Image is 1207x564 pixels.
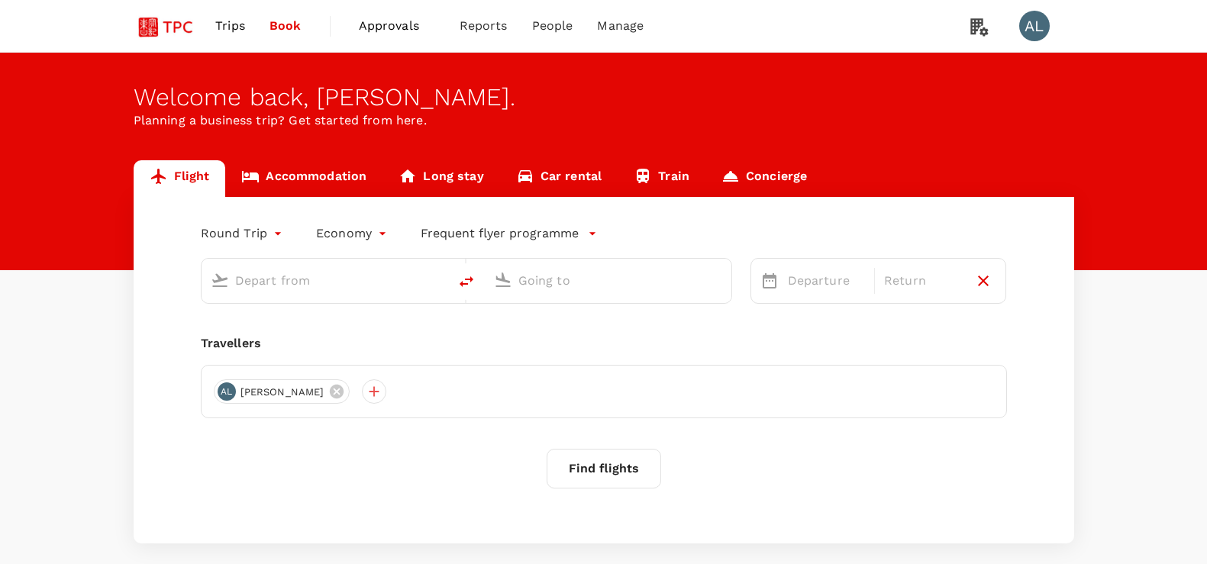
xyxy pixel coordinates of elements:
[437,279,441,282] button: Open
[547,449,661,488] button: Find flights
[532,17,573,35] span: People
[215,17,245,35] span: Trips
[201,334,1007,353] div: Travellers
[201,221,286,246] div: Round Trip
[134,9,204,43] img: Tsao Pao Chee Group Pte Ltd
[231,385,334,400] span: [PERSON_NAME]
[214,379,350,404] div: AL[PERSON_NAME]
[218,382,236,401] div: AL
[235,269,416,292] input: Depart from
[618,160,705,197] a: Train
[597,17,644,35] span: Manage
[788,272,865,290] p: Departure
[1019,11,1050,41] div: AL
[421,224,579,243] p: Frequent flyer programme
[721,279,724,282] button: Open
[705,160,823,197] a: Concierge
[134,160,226,197] a: Flight
[500,160,618,197] a: Car rental
[359,17,435,35] span: Approvals
[421,224,597,243] button: Frequent flyer programme
[134,83,1074,111] div: Welcome back , [PERSON_NAME] .
[382,160,499,197] a: Long stay
[225,160,382,197] a: Accommodation
[460,17,508,35] span: Reports
[448,263,485,300] button: delete
[884,272,961,290] p: Return
[269,17,302,35] span: Book
[316,221,390,246] div: Economy
[134,111,1074,130] p: Planning a business trip? Get started from here.
[518,269,699,292] input: Going to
